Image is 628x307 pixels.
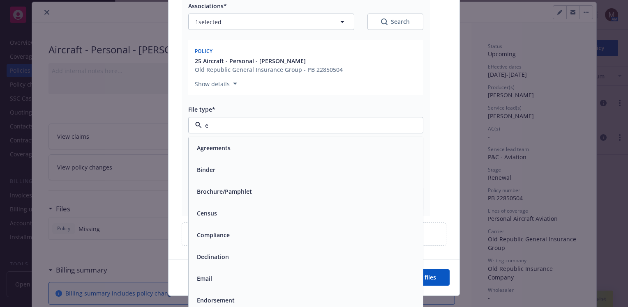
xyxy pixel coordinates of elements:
[182,222,446,246] div: Upload new files
[197,231,230,239] button: Compliance
[197,209,217,218] button: Census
